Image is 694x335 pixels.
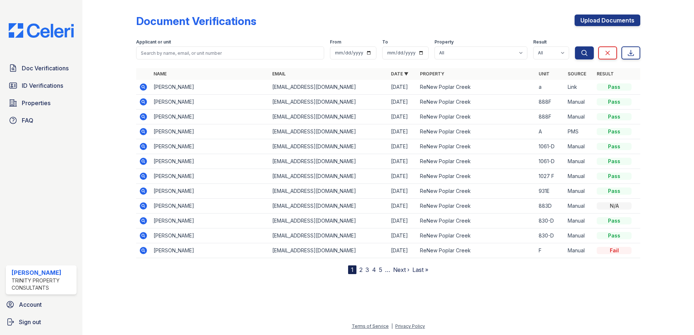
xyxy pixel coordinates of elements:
[151,184,269,199] td: [PERSON_NAME]
[151,243,269,258] td: [PERSON_NAME]
[597,173,632,180] div: Pass
[269,243,388,258] td: [EMAIL_ADDRESS][DOMAIN_NAME]
[6,96,77,110] a: Properties
[151,109,269,124] td: [PERSON_NAME]
[6,113,77,128] a: FAQ
[388,80,417,95] td: [DATE]
[417,124,536,139] td: ReNew Poplar Creek
[3,315,79,329] a: Sign out
[597,128,632,135] div: Pass
[136,46,324,59] input: Search by name, email, or unit number
[269,109,388,124] td: [EMAIL_ADDRESS][DOMAIN_NAME]
[536,95,565,109] td: 888F
[151,228,269,243] td: [PERSON_NAME]
[536,80,565,95] td: a
[22,116,33,125] span: FAQ
[536,109,565,124] td: 888F
[6,78,77,93] a: ID Verifications
[420,71,444,76] a: Property
[22,64,69,73] span: Doc Verifications
[391,71,408,76] a: Date ▼
[388,139,417,154] td: [DATE]
[536,199,565,214] td: 883D
[330,39,341,45] label: From
[417,214,536,228] td: ReNew Poplar Creek
[393,266,409,273] a: Next ›
[536,169,565,184] td: 1027 F
[536,243,565,258] td: F
[412,266,428,273] a: Last »
[417,95,536,109] td: ReNew Poplar Creek
[565,184,594,199] td: Manual
[597,247,632,254] div: Fail
[366,266,369,273] a: 3
[3,23,79,38] img: CE_Logo_Blue-a8612792a0a2168367f1c8372b55b34899dd931a85d93a1a3d3e32e68fde9ad4.png
[269,80,388,95] td: [EMAIL_ADDRESS][DOMAIN_NAME]
[382,39,388,45] label: To
[597,217,632,224] div: Pass
[533,39,547,45] label: Result
[417,199,536,214] td: ReNew Poplar Creek
[269,169,388,184] td: [EMAIL_ADDRESS][DOMAIN_NAME]
[151,139,269,154] td: [PERSON_NAME]
[388,243,417,258] td: [DATE]
[269,124,388,139] td: [EMAIL_ADDRESS][DOMAIN_NAME]
[597,232,632,239] div: Pass
[12,268,74,277] div: [PERSON_NAME]
[568,71,586,76] a: Source
[536,228,565,243] td: 830-D
[136,15,256,28] div: Document Verifications
[597,202,632,210] div: N/A
[12,277,74,291] div: Trinity Property Consultants
[352,323,389,329] a: Terms of Service
[269,214,388,228] td: [EMAIL_ADDRESS][DOMAIN_NAME]
[379,266,382,273] a: 5
[272,71,286,76] a: Email
[151,95,269,109] td: [PERSON_NAME]
[417,243,536,258] td: ReNew Poplar Creek
[536,154,565,169] td: 1061-D
[597,187,632,195] div: Pass
[19,300,42,309] span: Account
[565,243,594,258] td: Manual
[388,228,417,243] td: [DATE]
[388,199,417,214] td: [DATE]
[565,199,594,214] td: Manual
[565,154,594,169] td: Manual
[3,297,79,312] a: Account
[565,139,594,154] td: Manual
[154,71,167,76] a: Name
[22,99,50,107] span: Properties
[151,199,269,214] td: [PERSON_NAME]
[597,83,632,91] div: Pass
[536,184,565,199] td: 931E
[417,184,536,199] td: ReNew Poplar Creek
[269,154,388,169] td: [EMAIL_ADDRESS][DOMAIN_NAME]
[417,154,536,169] td: ReNew Poplar Creek
[565,95,594,109] td: Manual
[417,109,536,124] td: ReNew Poplar Creek
[388,124,417,139] td: [DATE]
[388,95,417,109] td: [DATE]
[269,199,388,214] td: [EMAIL_ADDRESS][DOMAIN_NAME]
[395,323,425,329] a: Privacy Policy
[388,214,417,228] td: [DATE]
[372,266,376,273] a: 4
[536,124,565,139] td: A
[269,228,388,243] td: [EMAIL_ADDRESS][DOMAIN_NAME]
[388,184,417,199] td: [DATE]
[385,265,390,274] span: …
[565,80,594,95] td: Link
[434,39,454,45] label: Property
[597,113,632,120] div: Pass
[22,81,63,90] span: ID Verifications
[359,266,363,273] a: 2
[417,80,536,95] td: ReNew Poplar Creek
[536,214,565,228] td: 830-D
[151,169,269,184] td: [PERSON_NAME]
[565,109,594,124] td: Manual
[269,184,388,199] td: [EMAIL_ADDRESS][DOMAIN_NAME]
[136,39,171,45] label: Applicant or unit
[417,169,536,184] td: ReNew Poplar Creek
